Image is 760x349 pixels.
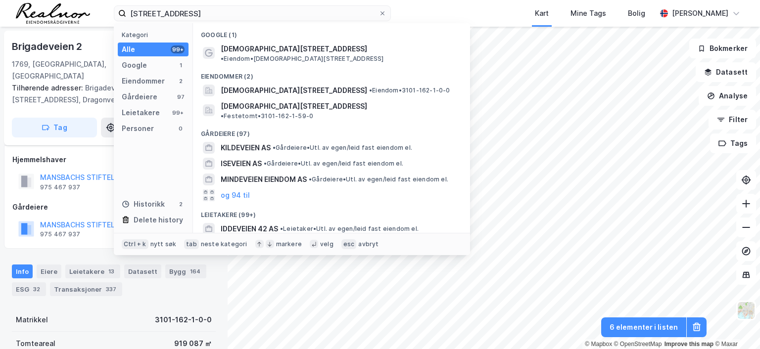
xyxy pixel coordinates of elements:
span: Gårdeiere • Utl. av egen/leid fast eiendom el. [309,175,448,183]
span: • [221,55,224,62]
span: • [280,225,283,232]
div: Leietakere (99+) [193,203,470,221]
div: 0 [177,125,185,132]
span: Gårdeiere • Utl. av egen/leid fast eiendom el. [264,160,403,168]
img: Z [737,301,756,320]
span: Leietaker • Utl. av egen/leid fast eiendom el. [280,225,419,233]
div: avbryt [358,240,379,248]
div: Hjemmelshaver [12,154,215,166]
span: IDDEVEIEN 42 AS [221,223,278,235]
span: Eiendom • [DEMOGRAPHIC_DATA][STREET_ADDRESS] [221,55,384,63]
div: 1 [177,61,185,69]
div: 2 [177,77,185,85]
div: markere [276,240,302,248]
div: neste kategori [201,240,247,248]
div: Kontrollprogram for chat [711,302,760,349]
div: 975 467 937 [40,230,80,238]
div: tab [184,239,199,249]
button: Analyse [699,86,756,106]
div: Gårdeiere [122,91,157,103]
div: Leietakere [65,264,120,278]
a: OpenStreetMap [614,341,662,348]
div: 164 [188,266,202,276]
button: og 94 til [221,189,250,201]
iframe: Chat Widget [711,302,760,349]
div: 99+ [171,45,185,53]
div: Google (1) [193,23,470,41]
div: velg [320,240,333,248]
button: 6 elementer i listen [601,317,686,337]
div: nytt søk [150,240,177,248]
div: Google [122,59,147,71]
div: Personer [122,123,154,134]
div: 975 467 937 [40,183,80,191]
div: 337 [104,284,118,294]
div: 32 [31,284,42,294]
div: Bygg [165,264,206,278]
div: 99+ [171,109,185,117]
div: Eiendommer [122,75,165,87]
span: Festetomt • 3101-162-1-59-0 [221,112,313,120]
span: Gårdeiere • Utl. av egen/leid fast eiendom el. [273,144,412,152]
button: Datasett [696,62,756,82]
span: KILDEVEIEN AS [221,142,271,154]
div: Gårdeiere [12,201,215,213]
div: 13 [106,266,116,276]
span: Tilhørende adresser: [12,84,85,92]
input: Søk på adresse, matrikkel, gårdeiere, leietakere eller personer [126,6,379,21]
div: ESG [12,282,46,296]
span: ISEVEIEN AS [221,158,262,170]
div: 1769, [GEOGRAPHIC_DATA], [GEOGRAPHIC_DATA] [12,58,171,82]
div: Leietakere [122,107,160,119]
a: Mapbox [585,341,612,348]
span: Eiendom • 3101-162-1-0-0 [369,87,450,94]
div: Bolig [628,7,645,19]
button: Tags [710,133,756,153]
div: 97 [177,93,185,101]
span: • [309,175,312,183]
span: • [369,87,372,94]
div: Info [12,264,33,278]
div: Delete history [134,214,183,226]
div: 3101-162-1-0-0 [155,314,212,326]
button: Filter [709,110,756,130]
div: Datasett [124,264,161,278]
div: Kart [535,7,549,19]
div: Brigadeveien 2 [12,39,84,54]
div: Eiendommer (2) [193,65,470,83]
span: • [264,160,267,167]
div: Brigadeveien 4, [STREET_ADDRESS], Dragonveien 2 [12,82,208,106]
div: Alle [122,44,135,55]
button: Bokmerker [689,39,756,58]
span: • [273,144,276,151]
span: [DEMOGRAPHIC_DATA][STREET_ADDRESS] [221,85,367,96]
div: Kategori [122,31,189,39]
div: Eiere [37,264,61,278]
img: realnor-logo.934646d98de889bb5806.png [16,3,90,24]
span: [DEMOGRAPHIC_DATA][STREET_ADDRESS] [221,43,367,55]
div: 2 [177,200,185,208]
div: Gårdeiere (97) [193,122,470,140]
span: • [221,112,224,120]
div: esc [341,239,357,249]
div: Transaksjoner [50,282,122,296]
div: Historikk [122,198,165,210]
button: Tag [12,118,97,137]
div: Ctrl + k [122,239,148,249]
div: Matrikkel [16,314,48,326]
span: [DEMOGRAPHIC_DATA][STREET_ADDRESS] [221,100,367,112]
span: MINDEVEIEN EIENDOM AS [221,174,307,185]
div: [PERSON_NAME] [672,7,728,19]
div: Mine Tags [570,7,606,19]
a: Improve this map [665,341,713,348]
